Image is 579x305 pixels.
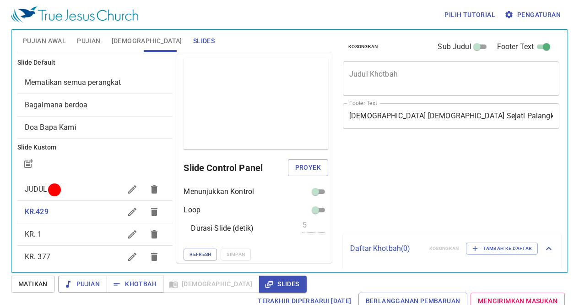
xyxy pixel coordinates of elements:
[350,243,422,254] p: Daftar Khotbah ( 0 )
[259,276,306,293] button: Slides
[17,94,173,116] div: Bagaimana berdoa
[17,72,173,94] div: Mematikan semua perangkat
[25,252,50,261] span: KR. 377
[441,6,499,23] button: Pilih tutorial
[184,161,287,175] h6: Slide Control Panel
[17,58,173,68] h6: Slide Default
[17,116,173,139] div: Doa Bapa Kami
[503,6,564,23] button: Pengaturan
[466,243,538,255] button: Tambah ke Daftar
[506,9,561,21] span: Pengaturan
[11,6,138,23] img: True Jesus Church
[25,230,42,238] span: KR. 1
[17,143,173,153] h6: Slide Kustom
[17,178,173,200] div: JUDUL
[25,185,48,194] span: JUDUL
[348,43,378,51] span: Kosongkan
[112,35,182,47] span: [DEMOGRAPHIC_DATA]
[472,244,532,253] span: Tambah ke Daftar
[343,233,562,264] div: Daftar Khotbah(0)KosongkanTambah ke Daftar
[17,246,173,268] div: KR. 377
[497,41,534,52] span: Footer Text
[17,201,173,223] div: KR.429
[114,278,157,290] span: Khotbah
[295,162,321,173] span: Proyek
[189,250,211,259] span: Refresh
[266,278,299,290] span: Slides
[25,100,87,109] span: [object Object]
[58,276,107,293] button: Pujian
[184,249,217,261] button: Refresh
[343,41,384,52] button: Kosongkan
[77,35,100,47] span: Pujian
[184,186,254,197] p: Menunjukkan Kontrol
[25,207,49,216] span: KR.429
[65,278,100,290] span: Pujian
[191,223,254,234] p: Durasi Slide (detik)
[438,41,471,52] span: Sub Judul
[18,278,48,290] span: Matikan
[193,35,215,47] span: Slides
[23,35,66,47] span: Pujian Awal
[339,139,517,230] iframe: from-child
[107,276,164,293] button: Khotbah
[25,78,121,87] span: [object Object]
[17,223,173,245] div: KR. 1
[288,159,328,176] button: Proyek
[11,276,55,293] button: Matikan
[25,123,76,132] span: [object Object]
[184,205,200,216] p: Loop
[444,9,495,21] span: Pilih tutorial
